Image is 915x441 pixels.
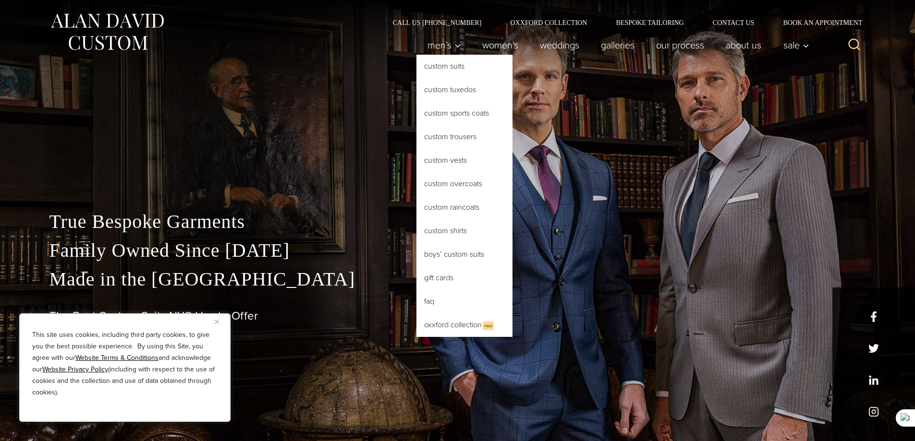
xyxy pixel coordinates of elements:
[427,40,461,50] span: Men’s
[49,11,165,53] img: Alan David Custom
[416,172,512,195] a: Custom Overcoats
[590,36,646,55] a: Galleries
[416,243,512,266] a: Boys’ Custom Suits
[715,36,772,55] a: About Us
[601,19,698,26] a: Bespoke Tailoring
[416,55,512,78] a: Custom Suits
[75,353,159,363] a: Website Terms & Conditions
[769,19,866,26] a: Book an Appointment
[646,36,715,55] a: Our Process
[416,266,512,289] a: Gift Cards
[49,207,866,294] p: True Bespoke Garments Family Owned Since [DATE] Made in the [GEOGRAPHIC_DATA]
[32,329,218,398] p: This site uses cookies, including third party cookies, to give you the best possible experience. ...
[416,149,512,172] a: Custom Vests
[49,309,866,323] h1: The Best Custom Suits NYC Has to Offer
[416,290,512,313] a: FAQ
[416,219,512,242] a: Custom Shirts
[215,320,219,324] img: Close
[416,102,512,125] a: Custom Sports Coats
[783,40,809,50] span: Sale
[416,196,512,219] a: Custom Raincoats
[416,125,512,148] a: Custom Trousers
[378,19,496,26] a: Call Us [PHONE_NUMBER]
[416,313,512,337] a: Oxxford CollectionNew
[529,36,590,55] a: weddings
[472,36,529,55] a: Women’s
[42,364,108,374] a: Website Privacy Policy
[496,19,601,26] a: Oxxford Collection
[215,316,226,327] button: Close
[378,19,866,26] nav: Secondary Navigation
[843,34,866,57] button: View Search Form
[698,19,769,26] a: Contact Us
[416,36,814,55] nav: Primary Navigation
[416,78,512,101] a: Custom Tuxedos
[483,322,494,330] span: New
